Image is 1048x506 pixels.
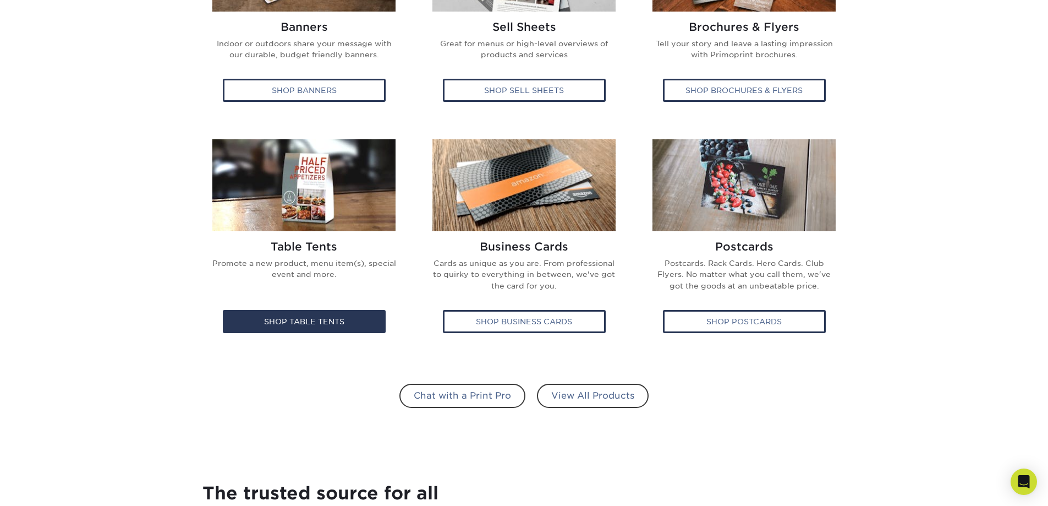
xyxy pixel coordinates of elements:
p: Indoor or outdoors share your message with our durable, budget friendly banners. [211,38,397,69]
p: Postcards. Rack Cards. Hero Cards. Club Flyers. No matter what you call them, we've got the goods... [651,258,837,300]
img: Business Cards [432,139,616,231]
a: Postcards Postcards Postcards. Rack Cards. Hero Cards. Club Flyers. No matter what you call them,... [643,139,846,344]
div: Shop Table Tents [223,310,386,333]
p: Promote a new product, menu item(s), special event and more. [211,258,397,289]
a: Business Cards Business Cards Cards as unique as you are. From professional to quirky to everythi... [423,139,626,344]
a: Chat with a Print Pro [399,384,525,408]
a: View All Products [537,384,649,408]
h2: Banners [211,20,397,34]
p: Cards as unique as you are. From professional to quirky to everything in between, we've got the c... [431,258,617,300]
img: Postcards [652,139,836,231]
div: Shop Business Cards [443,310,606,333]
div: Open Intercom Messenger [1011,469,1037,495]
h2: Postcards [651,240,837,253]
p: Tell your story and leave a lasting impression with Primoprint brochures. [651,38,837,69]
div: Shop Postcards [663,310,826,333]
h2: Table Tents [211,240,397,253]
img: Table Tents [212,139,396,231]
div: Shop Sell Sheets [443,79,606,102]
h2: Sell Sheets [431,20,617,34]
a: Table Tents Table Tents Promote a new product, menu item(s), special event and more. Shop Table T... [202,139,406,344]
h2: Business Cards [431,240,617,253]
h2: Brochures & Flyers [651,20,837,34]
div: Shop Brochures & Flyers [663,79,826,102]
div: Shop Banners [223,79,386,102]
p: Great for menus or high-level overviews of products and services [431,38,617,69]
